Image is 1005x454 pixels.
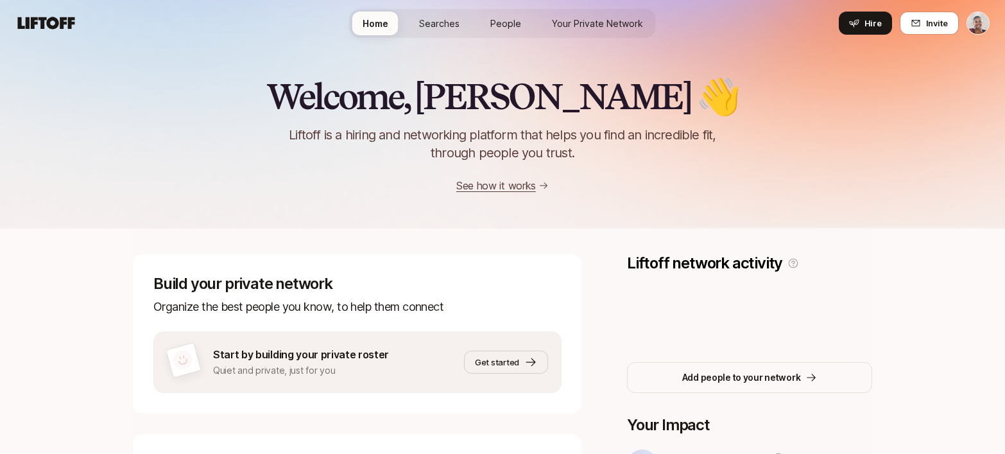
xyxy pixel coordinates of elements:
span: Searches [419,17,460,30]
button: Janelle Bradley [966,12,990,35]
p: Liftoff network activity [627,254,782,272]
a: People [480,12,531,35]
button: Get started [464,351,548,374]
p: Liftoff is a hiring and networking platform that helps you find an incredible fit, through people... [273,126,732,162]
p: Add people to your network [682,370,801,385]
h2: Welcome, [PERSON_NAME] 👋 [266,77,739,116]
a: Searches [409,12,470,35]
button: Hire [839,12,892,35]
span: People [490,17,521,30]
button: Invite [900,12,959,35]
p: Build your private network [153,275,562,293]
p: Your Impact [627,416,872,434]
span: Get started [475,356,519,369]
button: Add people to your network [627,362,872,393]
span: Your Private Network [552,17,643,30]
p: Organize the best people you know, to help them connect [153,298,562,316]
span: Home [363,17,388,30]
a: Home [352,12,399,35]
a: Your Private Network [542,12,653,35]
a: See how it works [456,179,536,192]
span: Invite [926,17,948,30]
p: Start by building your private roster [213,346,389,363]
img: Janelle Bradley [967,12,989,34]
span: Hire [864,17,882,30]
p: Quiet and private, just for you [213,363,389,378]
img: default-avatar.svg [171,348,194,372]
